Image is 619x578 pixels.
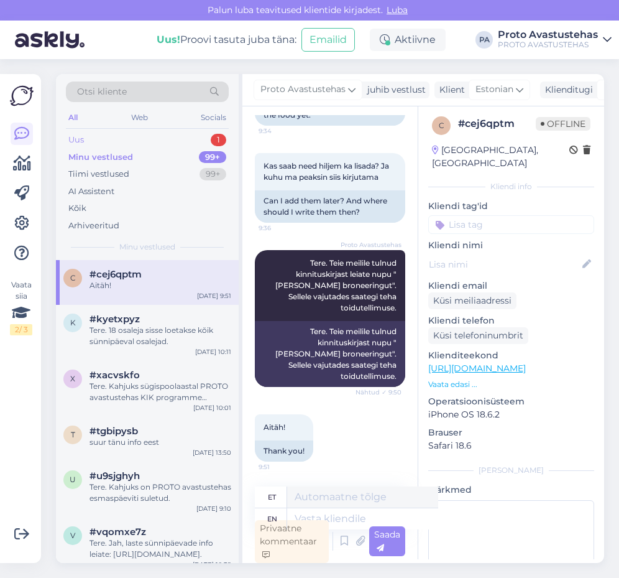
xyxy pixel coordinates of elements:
div: Can I add them later? And where should I write them then? [255,190,405,223]
span: t [71,430,75,439]
div: Tere. Teie meilile tulnud kinnituskirjast nupu "[PERSON_NAME] broneeringut". Sellele vajutades sa... [255,321,405,387]
span: c [70,273,76,282]
p: Kliendi nimi [428,239,594,252]
div: Tere. Kahjuks sügispoolaastal PROTO avastustehas KIK programme pakkuda ei saa. Palun küsige jaanu... [89,381,231,403]
a: [URL][DOMAIN_NAME] [428,363,526,374]
div: [DATE] 13:50 [193,448,231,457]
div: Kliendi info [428,181,594,192]
span: Proto Avastustehas [260,83,346,96]
span: Nähtud ✓ 9:50 [355,388,401,397]
input: Lisa nimi [429,258,580,271]
div: Minu vestlused [68,151,133,164]
button: Emailid [301,28,355,52]
span: Kas saab need hiljem ka lisada? Ja kuhu ma peaksin siis kirjutama [264,161,391,182]
span: 9:34 [259,126,305,136]
div: PROTO AVASTUSTEHAS [498,40,598,50]
p: Klienditeekond [428,349,594,362]
div: Tiimi vestlused [68,168,129,180]
div: [PERSON_NAME] [428,465,594,476]
div: Klienditugi [540,83,593,96]
span: Estonian [475,83,513,96]
div: [GEOGRAPHIC_DATA], [GEOGRAPHIC_DATA] [432,144,569,170]
span: Proto Avastustehas [341,240,401,249]
div: All [66,110,80,126]
input: Lisa tag [428,215,594,234]
div: Web [129,110,150,126]
div: Tere. Kahjuks on PROTO avastustehas esmaspäeviti suletud. [89,482,231,504]
span: k [70,318,76,327]
div: PA [475,31,493,49]
span: Saada [374,529,400,553]
span: Tere. Teie meilile tulnud kinnituskirjast leiate nupu "[PERSON_NAME] broneeringut". Sellele vajut... [275,258,398,312]
p: iPhone OS 18.6.2 [428,408,594,421]
span: #u9sjghyh [89,470,140,482]
p: Safari 18.6 [428,439,594,452]
p: Operatsioonisüsteem [428,395,594,408]
p: Vaata edasi ... [428,379,594,390]
span: u [70,475,76,484]
p: Märkmed [428,483,594,496]
div: Klient [434,83,465,96]
div: juhib vestlust [362,83,426,96]
span: 9:36 [259,223,305,233]
span: #vqomxe7z [89,526,146,538]
div: et [268,487,276,508]
div: # cej6qptm [458,116,536,131]
img: Askly Logo [10,84,34,108]
div: Proovi tasuta juba täna: [157,32,296,47]
div: AI Assistent [68,185,114,198]
div: Vaata siia [10,279,32,335]
span: v [70,531,75,540]
div: Arhiveeritud [68,220,119,232]
div: Küsi meiliaadressi [428,292,516,309]
div: Thank you! [255,440,313,462]
span: #kyetxpyz [89,314,140,325]
div: Tere. Jah, laste sünnipäevade info leiate: [URL][DOMAIN_NAME]. [89,538,231,560]
div: [DATE] 9:51 [197,291,231,301]
span: Aitäh! [264,422,285,432]
span: Offline [536,117,590,131]
b: Uus! [157,34,180,45]
span: #tgbipysb [89,426,138,437]
div: [DATE] 10:11 [195,347,231,357]
div: [DATE] 10:01 [193,403,231,413]
div: 1 [211,134,226,146]
div: [DATE] 9:10 [196,504,231,513]
span: x [70,374,75,383]
div: Socials [198,110,229,126]
p: Kliendi tag'id [428,200,594,213]
div: Tere. 18 osaleja sisse loetakse kõik sünnipäeval osalejad. [89,325,231,347]
p: Kliendi telefon [428,314,594,327]
div: Privaatne kommentaar [255,520,329,563]
span: Luba [383,4,411,16]
div: 99+ [199,151,226,164]
div: Proto Avastustehas [498,30,598,40]
div: 99+ [199,168,226,180]
div: Kõik [68,202,86,215]
div: Küsi telefoninumbrit [428,327,528,344]
div: suur tänu info eest [89,437,231,448]
div: en [267,508,277,529]
span: Otsi kliente [77,85,127,98]
p: Brauser [428,426,594,439]
span: Minu vestlused [119,241,175,253]
a: Proto AvastustehasPROTO AVASTUSTEHAS [498,30,612,50]
div: Aktiivne [370,29,446,51]
div: Uus [68,134,84,146]
div: 2 / 3 [10,324,32,335]
div: [DATE] 10:39 [193,560,231,569]
span: 9:51 [259,462,305,472]
span: c [439,121,444,130]
div: Aitäh! [89,280,231,291]
span: #xacvskfo [89,370,140,381]
span: #cej6qptm [89,269,142,280]
p: Kliendi email [428,279,594,292]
